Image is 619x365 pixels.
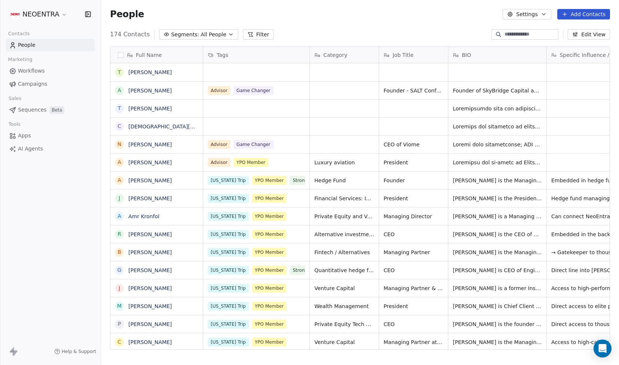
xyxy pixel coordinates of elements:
span: Game Changer [234,86,274,95]
a: [PERSON_NAME] [128,303,172,309]
span: Strong Match [290,266,326,275]
span: Marketing [5,54,36,65]
span: 174 Contacts [110,30,150,39]
div: C [118,338,121,346]
span: Contacts [5,28,33,39]
span: Fintech / Alternatives [314,249,374,256]
a: [PERSON_NAME] [128,285,172,291]
a: [PERSON_NAME] [128,159,172,165]
span: YPO Member [252,176,287,185]
a: [PERSON_NAME] [128,321,172,327]
span: [US_STATE] Trip [208,266,249,275]
div: BIO [448,47,546,63]
span: Private Equity and Venture Capital [314,213,374,220]
div: P [118,320,121,328]
span: Loremips dol sitametco ad elitsed & doeiusm. Temporinci ut l Etdolo magnaal enimadmini ven quisno... [453,123,542,130]
span: Sequences [18,106,46,114]
div: Tags [203,47,309,63]
span: NEOENTRA [22,9,60,19]
div: C [118,122,121,130]
span: [US_STATE] Trip [208,230,249,239]
span: Founder of SkyBridge Capital and the SALT Conference. [PERSON_NAME] built an alternative investme... [453,87,542,94]
span: Apps [18,132,31,140]
a: Apps [6,130,95,142]
span: YPO Member [252,320,287,329]
span: Loremipsu dol si-ametc ad Elitsedd Eius, temporinci ut l etdol magnaa en adm venia qu nostrud exe... [453,159,542,166]
div: T [118,104,121,112]
span: Full Name [136,51,162,59]
div: J [119,284,120,292]
span: Managing Partner at Era Ventures [384,338,443,346]
span: Venture Capital [314,338,374,346]
div: Category [310,47,379,63]
span: Venture Capital [314,285,374,292]
span: YPO Member [252,302,287,311]
span: AI Agents [18,145,43,153]
span: [US_STATE] Trip [208,338,249,347]
span: Tags [217,51,228,59]
span: Job Title [393,51,414,59]
span: Founder [384,177,443,184]
a: [PERSON_NAME] [128,88,172,94]
span: [US_STATE] Trip [208,212,249,221]
span: [US_STATE] Trip [208,320,249,329]
span: CEO [384,267,443,274]
div: A [118,212,121,220]
span: YPO Member [252,338,287,347]
span: Founder - SALT Conference and SkyBridge Capital [384,87,443,94]
div: Job Title [379,47,448,63]
span: Loremi dolo sitametconse; ADI el Seddo. Eius, t inci-utla etdoloremag ali enimadm ve QuisNostr, E... [453,141,542,148]
span: Luxury aviation [314,159,374,166]
span: Financial Services: Investment Services [314,195,374,202]
span: Wealth Management [314,302,374,310]
span: President [384,159,443,166]
span: Loremipsumdo sita con adipiscinge seddoeius. Tempori ut labor etd mag 0-Aliq Enimadmi/Veni/Quis n... [453,105,542,112]
button: Settings [503,9,551,19]
span: BIO [462,51,471,59]
button: Edit View [568,29,610,40]
a: [PERSON_NAME] [128,231,172,237]
span: [US_STATE] Trip [208,284,249,293]
span: [PERSON_NAME] is a Managing Director at Warburg Pincus, one of the world’s leading private equity... [453,213,542,220]
div: G [118,266,122,274]
span: All People [201,31,226,39]
img: Additional.svg [10,10,19,19]
span: Managing Partner & President [384,285,443,292]
div: T [118,69,121,76]
a: [DEMOGRAPHIC_DATA][PERSON_NAME] [128,124,231,130]
a: [PERSON_NAME] [128,195,172,201]
span: Sales [5,93,25,104]
span: Beta [49,106,64,114]
span: [PERSON_NAME] is the Managing Partner at Era Ventures, a venture firm reimagining the physical wo... [453,338,542,346]
span: People [110,9,144,20]
span: Hedge Fund [314,177,374,184]
span: Advisor [208,86,231,95]
a: Workflows [6,65,95,77]
span: Category [323,51,347,59]
span: President [384,302,443,310]
span: Advisor [208,140,231,149]
span: [US_STATE] Trip [208,302,249,311]
a: AI Agents [6,143,95,155]
span: [US_STATE] Trip [208,248,249,257]
span: Quantitative hedge fund based [314,267,374,274]
a: [PERSON_NAME] [128,177,172,183]
span: CEO of Viome [384,141,443,148]
button: NEOENTRA [9,8,69,21]
span: Game Changer [234,140,274,149]
div: N [118,140,121,148]
div: R [118,230,121,238]
span: Campaigns [18,80,47,88]
span: Private Equity Tech Platform [314,320,374,328]
span: [PERSON_NAME] is the CEO of Arch, a next-gen alternative investments operations platform built to... [453,231,542,238]
span: CEO [384,231,443,238]
div: Open Intercom Messenger [594,340,612,358]
span: Advisor [208,158,231,167]
span: CEO [384,320,443,328]
span: Strong Match [290,176,326,185]
span: [PERSON_NAME] is CEO of Engineers Gate LP, a top-tier quantitative hedge fund focused on algorith... [453,267,542,274]
div: B [118,248,121,256]
div: M [117,302,122,310]
span: [US_STATE] Trip [208,176,249,185]
span: [PERSON_NAME] is the President of [PERSON_NAME] [PERSON_NAME] Capital Management, a $38B+ global ... [453,195,542,202]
